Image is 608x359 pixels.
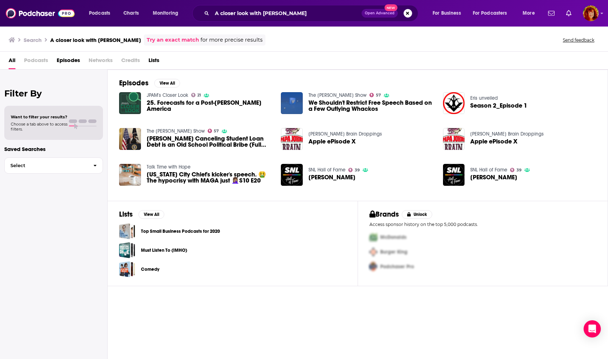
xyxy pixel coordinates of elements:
span: Open Advanced [365,11,395,15]
span: More [523,8,535,18]
img: Season 2_Episode 1 [443,92,465,114]
a: Comedy [141,265,159,273]
span: Credits [121,55,140,69]
img: Kansas City Chief's kicker's speech. 🤮 The hypocrisy with MAGA just 🤦🏽‍♀️S10 E20 [119,164,141,186]
img: Apple ePisode X [443,128,465,150]
img: John Mulaney [443,164,465,186]
span: Networks [89,55,113,69]
span: Monitoring [153,8,178,18]
div: Open Intercom Messenger [584,320,601,337]
a: The Rich Zeoli Show [147,128,205,134]
span: Comedy [119,261,135,277]
span: Want to filter your results? [11,114,67,119]
a: The Rich Zeoli Show [308,92,367,98]
span: 39 [517,169,522,172]
button: View All [154,79,180,88]
button: View All [138,210,164,219]
span: Burger King [380,249,407,255]
a: SNL Hall of Fame [470,167,507,173]
span: Logged in as rpalermo [583,5,599,21]
a: Eris unveiled [470,95,498,101]
a: Lists [149,55,159,69]
span: 25. Forecasts for a Post-[PERSON_NAME] America [147,100,273,112]
a: Papa Johns Brain Droppings [470,131,544,137]
a: 57 [208,129,219,133]
h3: Search [24,37,42,43]
h2: Episodes [119,79,149,88]
span: Podchaser Pro [380,264,414,270]
span: [PERSON_NAME] [308,174,355,180]
a: 25. Forecasts for a Post-Roe America [147,100,273,112]
button: Show profile menu [583,5,599,21]
button: open menu [84,8,119,19]
a: Top Small Business Podcasts for 2020 [141,227,220,235]
button: open menu [428,8,470,19]
a: Episodes [57,55,80,69]
a: JPAM's Closer Look [147,92,188,98]
a: Talk Time with Hope [147,164,190,170]
img: Biden Canceling Student Loan Debt is an Old School Political Bribe (Full Zeoli Show 04-28-22) [119,128,141,150]
span: Season 2_Episode 1 [470,103,527,109]
img: Apple ePisode X [281,128,303,150]
span: Podcasts [89,8,110,18]
a: John Mulaney [470,174,517,180]
img: Second Pro Logo [367,245,380,259]
span: We Shouldn't Restrict Free Speech Based on a Few Outlying Whackos [308,100,434,112]
span: 57 [214,129,219,133]
button: Send feedback [561,37,597,43]
h2: Brands [369,210,399,219]
a: All [9,55,15,69]
a: Jason Sudeikis [308,174,355,180]
h2: Lists [119,210,133,219]
button: open menu [148,8,188,19]
span: [PERSON_NAME] [470,174,517,180]
span: Select [5,163,88,168]
p: Access sponsor history on the top 5,000 podcasts. [369,222,597,227]
a: Apple ePisode X [308,138,355,145]
span: 21 [197,94,201,97]
button: Unlock [402,210,432,219]
span: For Podcasters [473,8,507,18]
img: Podchaser - Follow, Share and Rate Podcasts [6,6,75,20]
img: Third Pro Logo [367,259,380,274]
a: Show notifications dropdown [545,7,557,19]
span: 57 [376,94,381,97]
a: Charts [119,8,143,19]
div: Search podcasts, credits, & more... [199,5,425,22]
a: 39 [348,168,360,172]
a: Try an exact match [147,36,199,44]
a: Biden Canceling Student Loan Debt is an Old School Political Bribe (Full Zeoli Show 04-28-22) [147,136,273,148]
a: 21 [191,93,201,97]
img: 25. Forecasts for a Post-Roe America [119,92,141,114]
a: Kansas City Chief's kicker's speech. 🤮 The hypocrisy with MAGA just 🤦🏽‍♀️S10 E20 [147,171,273,184]
span: 39 [355,169,360,172]
a: Apple ePisode X [470,138,517,145]
span: Choose a tab above to access filters. [11,122,67,132]
span: New [385,4,397,11]
a: Show notifications dropdown [563,7,574,19]
img: User Profile [583,5,599,21]
h2: Filter By [4,88,103,99]
a: Must Listen To (IMHO) [119,242,135,258]
a: Top Small Business Podcasts for 2020 [119,223,135,239]
span: McDonalds [380,234,406,240]
a: Must Listen To (IMHO) [141,246,187,254]
img: We Shouldn't Restrict Free Speech Based on a Few Outlying Whackos [281,92,303,114]
h3: A closer look with [PERSON_NAME] [50,37,141,43]
span: Charts [123,8,139,18]
a: EpisodesView All [119,79,180,88]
